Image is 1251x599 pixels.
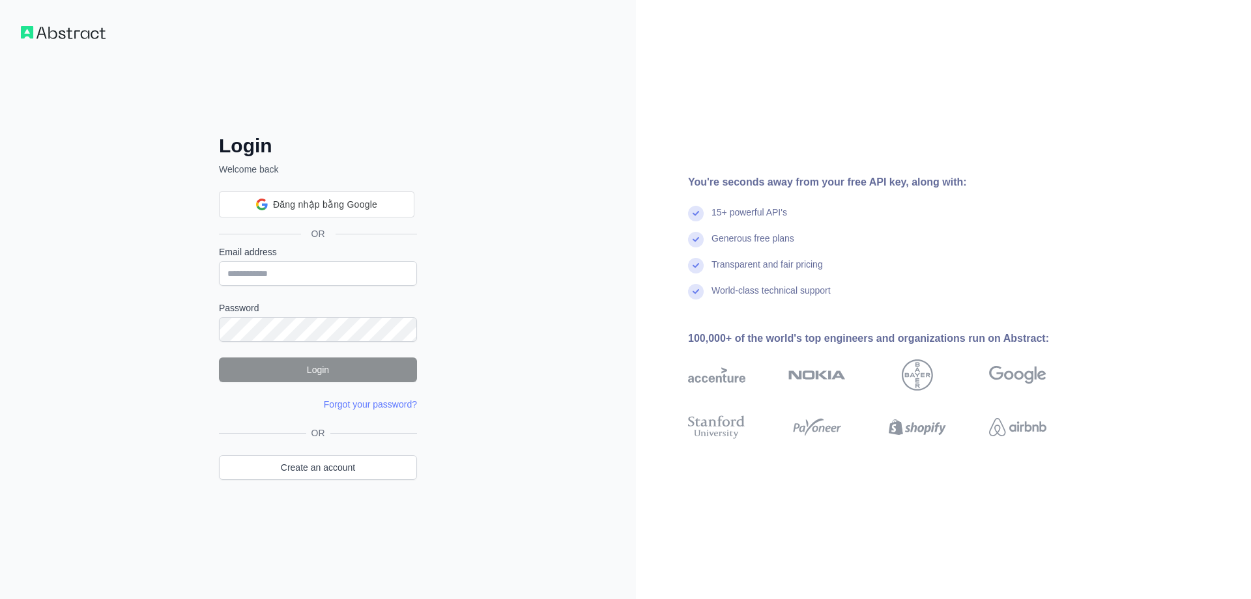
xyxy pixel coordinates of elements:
[306,426,330,439] span: OR
[688,232,704,247] img: check mark
[712,232,794,258] div: Generous free plans
[688,284,704,299] img: check mark
[989,413,1046,441] img: airbnb
[688,174,1088,190] div: You're seconds away from your free API key, along with:
[219,301,417,314] label: Password
[889,413,946,441] img: shopify
[219,245,417,258] label: Email address
[712,284,831,310] div: World-class technical support
[219,357,417,382] button: Login
[788,413,846,441] img: payoneer
[688,331,1088,346] div: 100,000+ of the world's top engineers and organizations run on Abstract:
[219,134,417,158] h2: Login
[712,206,787,232] div: 15+ powerful API's
[219,191,414,217] div: Đăng nhập bằng Google
[712,258,823,284] div: Transparent and fair pricing
[788,359,846,391] img: nokia
[324,399,417,410] a: Forgot your password?
[688,413,745,441] img: stanford university
[301,227,336,240] span: OR
[273,198,377,212] span: Đăng nhập bằng Google
[688,258,704,273] img: check mark
[989,359,1046,391] img: google
[688,206,704,221] img: check mark
[219,163,417,176] p: Welcome back
[219,455,417,480] a: Create an account
[902,359,933,391] img: bayer
[688,359,745,391] img: accenture
[21,26,106,39] img: Workflow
